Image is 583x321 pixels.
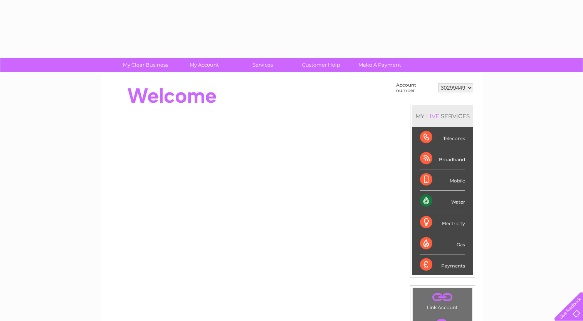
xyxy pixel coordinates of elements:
td: Link Account [413,288,472,312]
a: Customer Help [289,58,353,72]
div: Water [420,191,465,212]
div: Broadband [420,148,465,169]
a: Services [231,58,294,72]
a: Make A Payment [348,58,412,72]
div: LIVE [425,112,441,120]
a: . [415,290,470,304]
a: My Account [172,58,236,72]
div: Electricity [420,212,465,233]
div: Telecoms [420,127,465,148]
div: MY SERVICES [412,105,473,127]
div: Payments [420,254,465,275]
a: My Clear Business [114,58,177,72]
div: Gas [420,233,465,254]
td: Account number [394,80,436,95]
div: Mobile [420,169,465,191]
